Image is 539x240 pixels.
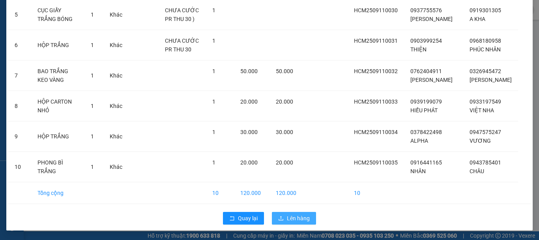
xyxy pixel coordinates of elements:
td: 6 [8,30,31,60]
span: THIỆN [410,46,427,53]
span: 1 [212,38,215,44]
td: 8 [8,91,31,121]
td: 10 [348,182,404,204]
span: 1 [91,42,94,48]
span: 20.000 [240,159,258,166]
span: 0947575247 [470,129,501,135]
span: 0919301305 [470,7,501,13]
td: HỘP TRẮNG [31,30,84,60]
span: ALPHA [410,138,428,144]
div: 0943785401 [75,35,139,46]
td: Khác [103,121,129,152]
td: Khác [103,152,129,182]
span: [PERSON_NAME] [410,77,453,83]
span: 20.000 [276,159,293,166]
span: 50.000 [276,68,293,74]
td: 120.000 [269,182,303,204]
span: CHƯA CƯỚC PR THU 30 [165,38,199,53]
span: CHƯA CƯỚC PR THU 30 ) [165,7,199,22]
span: 1 [91,11,94,18]
span: rollback [229,215,235,222]
td: Khác [103,30,129,60]
span: Gửi: [7,7,19,15]
td: Khác [103,91,129,121]
span: HCM2509110035 [354,159,398,166]
span: 0762404911 [410,68,442,74]
button: rollbackQuay lại [223,212,264,225]
span: 0378422498 [410,129,442,135]
button: uploadLên hàng [272,212,316,225]
span: 0943785401 [470,159,501,166]
span: 30.000 [240,129,258,135]
td: BAO TRẮNG KEO VÀNG [31,60,84,91]
span: Quay lại [238,214,258,223]
span: upload [278,215,284,222]
span: 30.000 [276,129,293,135]
div: [PERSON_NAME] [7,7,70,25]
td: 7 [8,60,31,91]
span: A KHA [470,16,485,22]
span: 0916441165 [410,159,442,166]
span: HCM2509110032 [354,68,398,74]
span: HCM2509110033 [354,98,398,105]
div: NHÂN [7,25,70,34]
span: VƯƠNG [470,138,491,144]
td: 9 [8,121,31,152]
div: 0916441165 [7,34,70,45]
span: HCM2509110034 [354,129,398,135]
span: NHÂN [410,168,426,174]
span: 1 [91,164,94,170]
span: PHÚC NHÂN [470,46,501,53]
span: [PERSON_NAME] [470,77,512,83]
td: 10 [206,182,234,204]
div: CHÂU [75,26,139,35]
div: VP [PERSON_NAME] [75,7,139,26]
span: 1 [212,98,215,105]
td: HỘP CARTON NHỎ [31,91,84,121]
span: 1 [91,72,94,79]
span: [PERSON_NAME] [410,16,453,22]
div: 20.000 [6,51,71,60]
span: CHÂU [470,168,484,174]
span: 20.000 [240,98,258,105]
span: 0903999254 [410,38,442,44]
span: 1 [212,159,215,166]
span: 1 [91,103,94,109]
td: Tổng cộng [31,182,84,204]
span: 1 [212,7,215,13]
span: 20.000 [276,98,293,105]
td: PHONG BÌ TRẮNG [31,152,84,182]
span: HCM2509110030 [354,7,398,13]
span: 1 [91,133,94,140]
span: VIỆT NHA [470,107,494,113]
span: CR : [6,52,18,60]
span: Lên hàng [287,214,310,223]
td: 10 [8,152,31,182]
span: 50.000 [240,68,258,74]
span: 0326945472 [470,68,501,74]
span: 0933197549 [470,98,501,105]
span: 0937755576 [410,7,442,13]
span: HIẾU PHÁT [410,107,438,113]
td: HỘP TRẮNG [31,121,84,152]
span: 0939199079 [410,98,442,105]
span: 0968180958 [470,38,501,44]
span: 1 [212,129,215,135]
span: Nhận: [75,8,94,16]
span: HCM2509110031 [354,38,398,44]
span: 1 [212,68,215,74]
td: Khác [103,60,129,91]
td: 120.000 [234,182,269,204]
